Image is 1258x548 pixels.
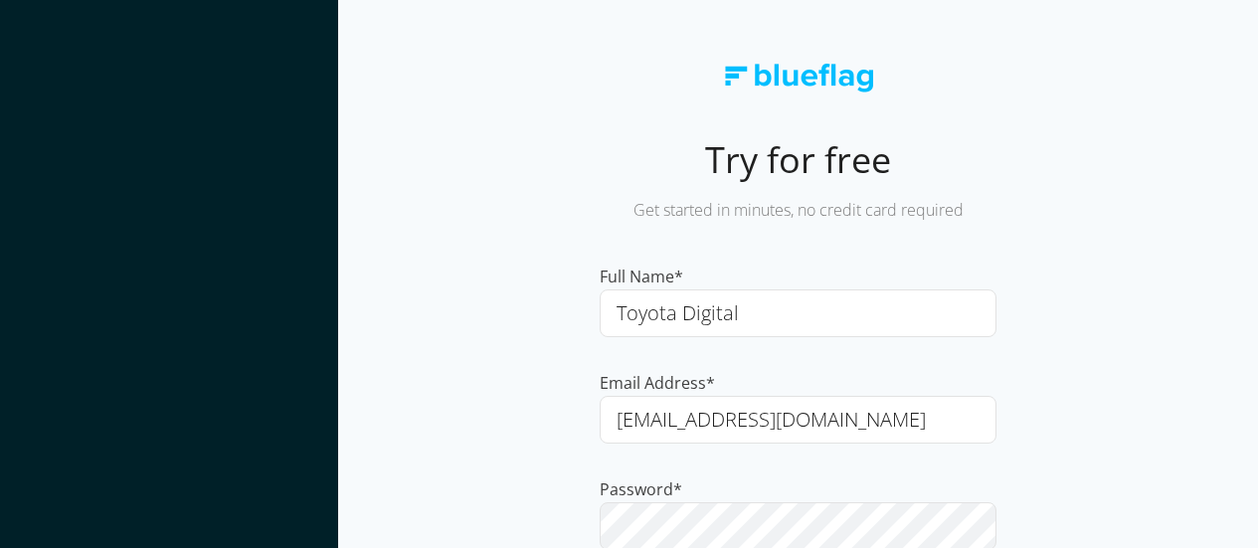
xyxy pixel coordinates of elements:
input: Your full name [600,289,996,337]
span: Try for free [705,135,891,184]
input: name@yourcompany.com.au [600,396,996,444]
img: logo [724,64,873,92]
span: Password* [600,478,682,500]
span: Full Name* [600,266,683,287]
span: Email Address* [600,372,715,394]
span: Get started in minutes, no credit card required [633,199,964,221]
